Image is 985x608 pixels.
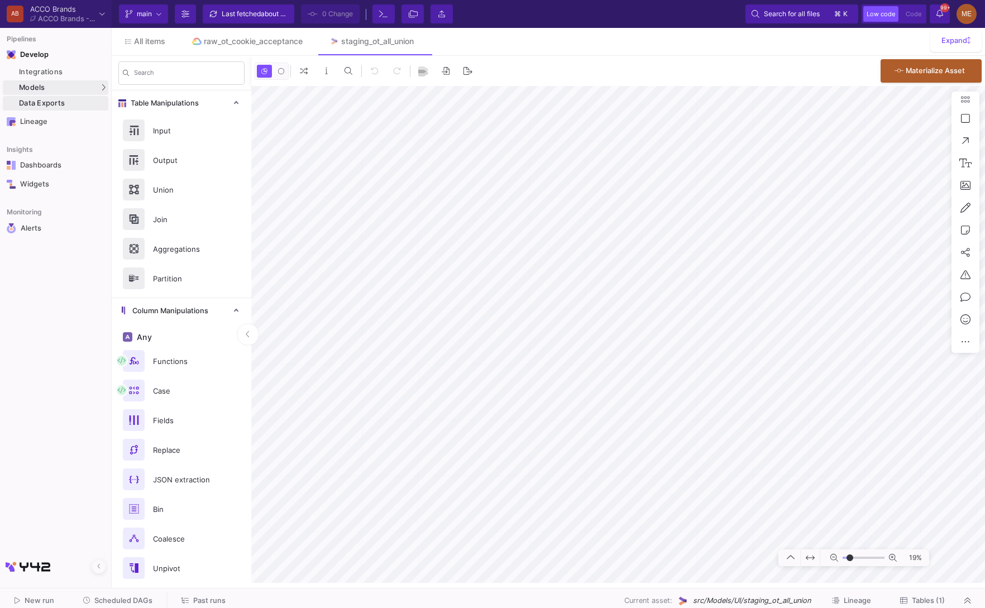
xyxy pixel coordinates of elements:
[7,223,16,233] img: Navigation icon
[3,65,108,79] a: Integrations
[146,241,223,257] div: Aggregations
[112,435,251,465] button: Replace
[624,595,672,606] span: Current asset:
[146,412,223,429] div: Fields
[112,465,251,494] button: JSON extraction
[940,3,949,12] span: 99+
[867,10,895,18] span: Low code
[693,595,811,606] span: src/Models/UI/staging_ot_all_union
[146,353,223,370] div: Functions
[3,156,108,174] a: Navigation iconDashboards
[912,596,945,605] span: Tables (1)
[906,10,921,18] span: Code
[930,4,950,23] button: 99+
[844,596,871,605] span: Lineage
[902,6,925,22] button: Code
[146,560,223,577] div: Unpivot
[126,99,199,108] span: Table Manipulations
[146,122,223,139] div: Input
[261,9,313,18] span: about 1 hour ago
[112,234,251,264] button: Aggregations
[146,442,223,458] div: Replace
[192,37,202,46] img: Tab icon
[906,66,965,75] span: Materialize Asset
[901,548,926,568] span: 19%
[843,7,848,21] span: k
[19,83,45,92] span: Models
[19,68,106,76] div: Integrations
[203,4,294,23] button: Last fetchedabout 1 hour ago
[112,405,251,435] button: Fields
[953,4,977,24] button: ME
[21,223,93,233] div: Alerts
[957,4,977,24] div: ME
[112,116,251,145] button: Input
[128,307,208,315] span: Column Manipulations
[112,298,251,323] mat-expansion-panel-header: Column Manipulations
[3,219,108,238] a: Navigation iconAlerts
[146,270,223,287] div: Partition
[112,90,251,116] mat-expansion-panel-header: Table Manipulations
[146,471,223,488] div: JSON extraction
[119,4,168,23] button: main
[745,4,858,23] button: Search for all files⌘k
[3,46,108,64] mat-expansion-panel-header: Navigation iconDevelop
[3,113,108,131] a: Navigation iconLineage
[7,117,16,126] img: Navigation icon
[94,596,152,605] span: Scheduled DAGs
[677,595,688,607] img: UI Model
[831,7,852,21] button: ⌘k
[112,264,251,293] button: Partition
[112,116,251,298] div: Table Manipulations
[7,161,16,170] img: Navigation icon
[341,37,414,46] div: staging_ot_all_union
[146,530,223,547] div: Coalesce
[112,204,251,234] button: Join
[20,117,93,126] div: Lineage
[222,6,289,22] div: Last fetched
[204,37,303,46] div: raw_ot_cookie_acceptance
[863,6,898,22] button: Low code
[193,596,226,605] span: Past runs
[146,181,223,198] div: Union
[7,50,16,59] img: Navigation icon
[764,6,820,22] span: Search for all files
[112,553,251,583] button: Unpivot
[146,501,223,518] div: Bin
[3,96,108,111] a: Data Exports
[134,71,240,79] input: Search
[30,6,95,13] div: ACCO Brands
[135,333,152,342] span: Any
[112,376,251,405] button: Case
[881,59,982,83] button: Materialize Asset
[20,50,37,59] div: Develop
[134,37,165,46] span: All items
[38,15,95,22] div: ACCO Brands - Main
[146,382,223,399] div: Case
[3,175,108,193] a: Navigation iconWidgets
[112,175,251,204] button: Union
[20,161,93,170] div: Dashboards
[7,6,23,22] div: AB
[834,7,841,21] span: ⌘
[146,211,223,228] div: Join
[146,152,223,169] div: Output
[112,145,251,175] button: Output
[137,6,152,22] span: main
[112,494,251,524] button: Bin
[19,99,106,108] div: Data Exports
[112,346,251,376] button: Functions
[112,524,251,553] button: Coalesce
[20,180,93,189] div: Widgets
[7,180,16,189] img: Navigation icon
[25,596,54,605] span: New run
[329,37,339,46] img: Tab icon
